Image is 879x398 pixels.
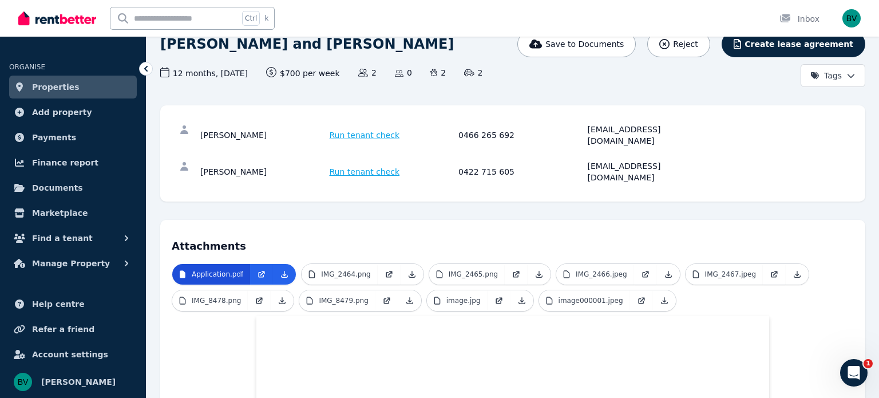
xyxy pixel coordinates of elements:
a: Download Attachment [528,264,551,285]
a: image.jpg [427,290,488,311]
button: Tags [801,64,865,87]
div: 0422 715 605 [458,160,584,183]
a: Account settings [9,343,137,366]
span: Refer a friend [32,322,94,336]
p: image.jpg [446,296,481,305]
a: IMG_2466.jpeg [556,264,634,285]
img: Benmon Mammen Varghese [842,9,861,27]
a: Open in new Tab [505,264,528,285]
a: Refer a friend [9,318,137,341]
a: Marketplace [9,202,137,224]
span: Help centre [32,297,85,311]
a: image000001.jpeg [539,290,630,311]
a: IMG_2465.png [429,264,505,285]
a: Download Attachment [273,264,296,285]
span: [PERSON_NAME] [41,375,116,389]
a: Download Attachment [271,290,294,311]
span: Ctrl [242,11,260,26]
div: Inbox [779,13,819,25]
a: Download Attachment [401,264,423,285]
a: Open in new Tab [488,290,510,311]
a: Open in new Tab [248,290,271,311]
a: Help centre [9,293,137,316]
img: RentBetter [18,10,96,27]
span: Create lease agreement [745,38,853,50]
span: Documents [32,181,83,195]
h4: Attachments [172,231,854,254]
p: IMG_8479.png [319,296,368,305]
span: Marketplace [32,206,88,220]
span: Reject [673,38,698,50]
span: $700 per week [266,67,340,79]
img: Benmon Mammen Varghese [14,373,32,391]
p: IMG_8478.png [192,296,241,305]
span: Finance report [32,156,98,170]
span: 12 months , [DATE] [160,67,248,79]
p: IMG_2464.png [321,270,370,279]
a: Download Attachment [398,290,421,311]
span: Manage Property [32,257,110,270]
a: Open in new Tab [375,290,398,311]
button: Save to Documents [517,31,636,57]
span: Save to Documents [545,38,624,50]
a: IMG_8479.png [299,290,375,311]
a: Open in new Tab [250,264,273,285]
span: 2 [464,67,482,78]
button: Find a tenant [9,227,137,250]
span: Payments [32,131,76,144]
span: 0 [395,67,412,78]
button: Reject [647,31,710,57]
h1: [PERSON_NAME] and [PERSON_NAME] [160,35,454,53]
a: IMG_8478.png [172,290,248,311]
a: Payments [9,126,137,149]
span: 1 [864,359,873,368]
span: Run tenant check [330,129,400,141]
span: 2 [358,67,377,78]
a: Application.pdf [172,264,250,285]
a: Download Attachment [510,290,533,311]
button: Create lease agreement [722,31,865,57]
span: Run tenant check [330,166,400,178]
span: Find a tenant [32,231,93,245]
div: [EMAIL_ADDRESS][DOMAIN_NAME] [588,124,714,147]
a: Properties [9,76,137,98]
button: Manage Property [9,252,137,275]
p: IMG_2467.jpeg [705,270,757,279]
a: Open in new Tab [630,290,653,311]
span: k [264,14,268,23]
a: Open in new Tab [634,264,657,285]
div: [EMAIL_ADDRESS][DOMAIN_NAME] [588,160,714,183]
p: image000001.jpeg [559,296,623,305]
a: IMG_2464.png [302,264,377,285]
p: IMG_2466.jpeg [576,270,627,279]
a: Download Attachment [657,264,680,285]
a: Open in new Tab [378,264,401,285]
a: Download Attachment [653,290,676,311]
a: Finance report [9,151,137,174]
p: IMG_2465.png [449,270,498,279]
div: [PERSON_NAME] [200,124,326,147]
a: IMG_2467.jpeg [686,264,763,285]
span: 2 [430,67,446,78]
span: Tags [810,70,842,81]
a: Documents [9,176,137,199]
p: Application.pdf [192,270,243,279]
span: Properties [32,80,80,94]
a: Open in new Tab [763,264,786,285]
iframe: Intercom live chat [840,359,868,387]
a: Add property [9,101,137,124]
div: [PERSON_NAME] [200,160,326,183]
span: ORGANISE [9,63,45,71]
span: Account settings [32,348,108,361]
span: Add property [32,105,92,119]
a: Download Attachment [786,264,809,285]
div: 0466 265 692 [458,124,584,147]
